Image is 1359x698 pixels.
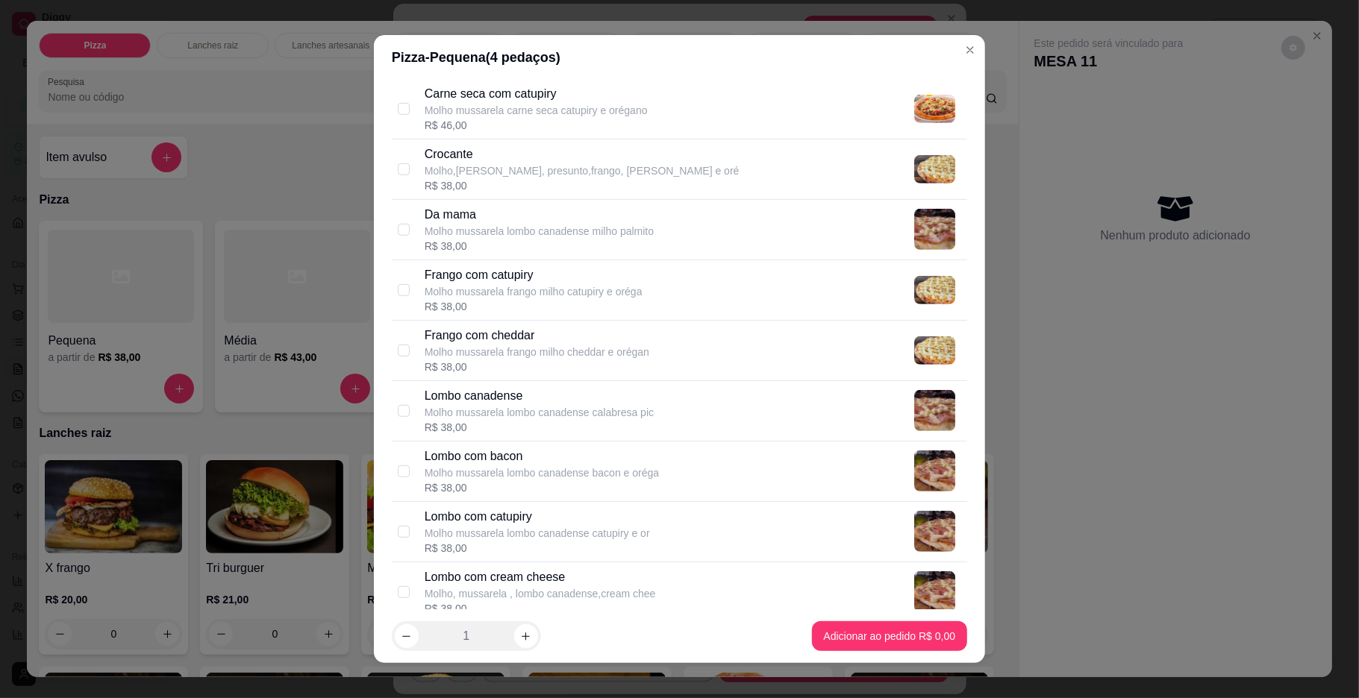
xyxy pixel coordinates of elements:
img: product-image [914,571,955,612]
p: Molho, mussarela , lombo canadense,cream chee [425,586,656,601]
p: Da mama [425,206,654,224]
img: product-image [914,276,955,305]
div: Pizza - Pequena ( 4 pedaços) [392,47,967,68]
p: 1 [463,627,469,645]
p: Frango com cheddar [425,327,649,345]
p: Molho mussarela frango milho catupiry e oréga [425,284,643,299]
img: product-image [914,95,955,123]
div: R$ 38,00 [425,601,656,616]
button: decrease-product-quantity [395,624,419,648]
img: product-image [914,450,955,491]
p: Lombo canadense [425,387,654,405]
p: Molho mussarela frango milho cheddar e orégan [425,345,649,359]
button: Adicionar ao pedido R$ 0,00 [812,621,968,651]
div: R$ 38,00 [425,359,649,374]
p: Molho mussarela carne seca catupiry e orégano [425,103,648,118]
div: R$ 38,00 [425,541,650,556]
div: R$ 38,00 [425,178,740,193]
img: product-image [914,209,955,250]
div: R$ 38,00 [425,480,659,495]
p: Crocante [425,145,740,163]
div: R$ 38,00 [425,420,654,435]
img: product-image [914,511,955,552]
div: R$ 46,00 [425,118,648,133]
p: Molho mussarela lombo canadense milho palmito [425,224,654,239]
p: Frango com catupiry [425,266,643,284]
img: product-image [914,155,955,184]
p: Molho mussarela lombo canadense calabresa pic [425,405,654,420]
p: Molho,[PERSON_NAME], presunto,frango, [PERSON_NAME] e oré [425,163,740,178]
div: R$ 38,00 [425,299,643,314]
p: Lombo com catupiry [425,508,650,526]
p: Molho mussarela lombo canadense bacon e oréga [425,465,659,480]
p: Carne seca com catupiry [425,85,648,103]
p: Lombo com bacon [425,447,659,465]
img: product-image [914,390,955,431]
div: R$ 38,00 [425,239,654,254]
img: product-image [914,336,955,365]
button: Close [958,38,982,62]
p: Lombo com cream cheese [425,568,656,586]
button: increase-product-quantity [514,624,538,648]
p: Molho mussarela lombo canadense catupiry e or [425,526,650,541]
